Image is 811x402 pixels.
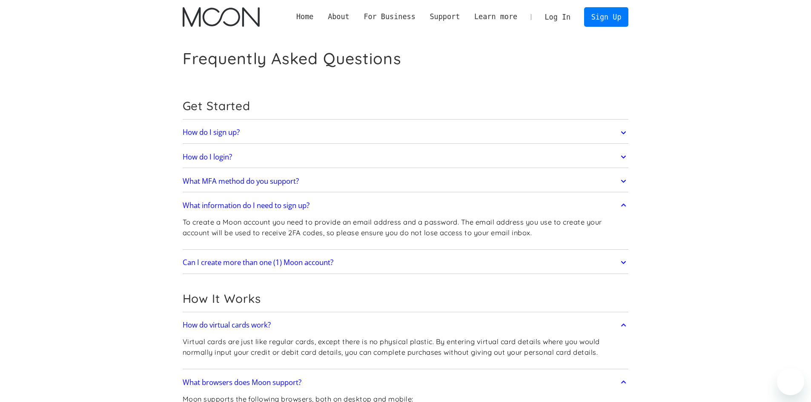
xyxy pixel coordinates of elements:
a: Log In [538,8,578,26]
div: For Business [364,11,415,22]
a: What information do I need to sign up? [183,197,629,214]
a: What browsers does Moon support? [183,373,629,391]
h1: Frequently Asked Questions [183,49,401,68]
div: About [321,11,356,22]
a: home [183,7,260,27]
a: What MFA method do you support? [183,172,629,190]
h2: Can I create more than one (1) Moon account? [183,258,333,267]
div: Support [423,11,467,22]
h2: What information do I need to sign up? [183,201,309,210]
div: For Business [357,11,423,22]
a: Home [289,11,321,22]
h2: How do I login? [183,153,232,161]
h2: What MFA method do you support? [183,177,299,185]
a: How do I login? [183,148,629,166]
h2: What browsers does Moon support? [183,378,301,387]
a: How do virtual cards work? [183,316,629,334]
h2: How do I sign up? [183,128,240,137]
h2: How It Works [183,291,629,306]
h2: Get Started [183,99,629,113]
p: Virtual cards are just like regular cards, except there is no physical plastic. By entering virtu... [183,336,629,357]
a: How do I sign up? [183,124,629,142]
a: Can I create more than one (1) Moon account? [183,254,629,271]
div: Learn more [474,11,517,22]
img: Moon Logo [183,7,260,27]
p: To create a Moon account you need to provide an email address and a password. The email address y... [183,217,629,238]
div: About [328,11,350,22]
iframe: Button to launch messaging window [777,368,804,395]
a: Sign Up [584,7,628,26]
h2: How do virtual cards work? [183,321,271,329]
div: Learn more [467,11,524,22]
div: Support [430,11,460,22]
